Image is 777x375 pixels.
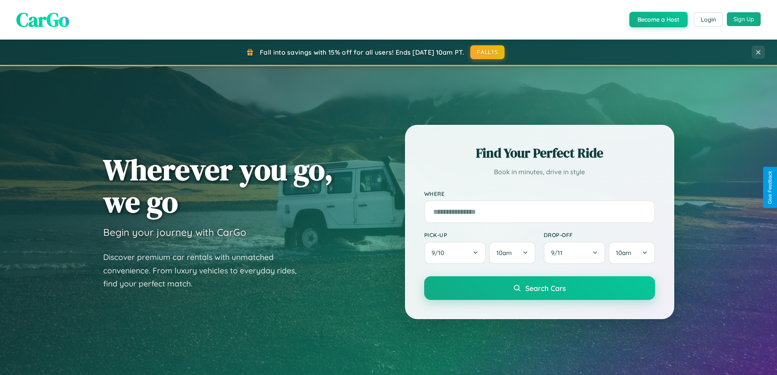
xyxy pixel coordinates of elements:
div: Give Feedback [767,171,773,204]
button: Search Cars [424,276,655,300]
h3: Begin your journey with CarGo [103,226,246,238]
p: Book in minutes, drive in style [424,166,655,178]
span: Fall into savings with 15% off for all users! Ends [DATE] 10am PT. [260,48,464,56]
button: 10am [489,242,535,264]
label: Where [424,190,655,197]
label: Drop-off [544,231,655,238]
h2: Find Your Perfect Ride [424,144,655,162]
button: FALL15 [470,45,505,59]
p: Discover premium car rentals with unmatched convenience. From luxury vehicles to everyday rides, ... [103,251,307,291]
span: 10am [616,249,631,257]
h1: Wherever you go, we go [103,153,333,218]
button: 9/10 [424,242,486,264]
button: 9/11 [544,242,606,264]
span: 10am [496,249,512,257]
button: Login [694,12,723,27]
button: Become a Host [629,12,688,27]
span: Search Cars [525,284,566,293]
button: Sign Up [727,12,761,26]
span: 9 / 10 [432,249,448,257]
label: Pick-up [424,231,536,238]
span: 9 / 11 [551,249,567,257]
span: CarGo [16,6,69,33]
button: 10am [609,242,655,264]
